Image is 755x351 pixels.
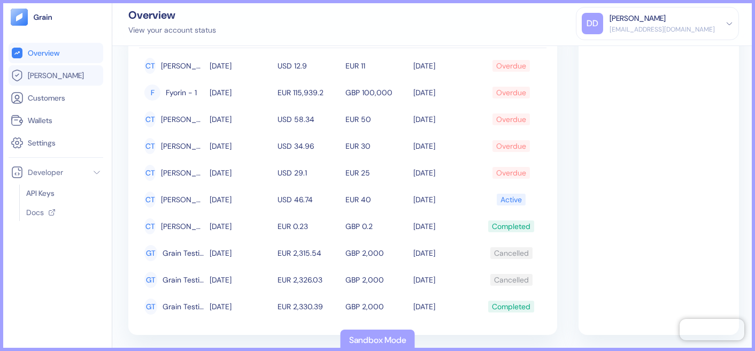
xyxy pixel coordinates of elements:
div: Completed [492,297,530,316]
img: logo [33,13,53,21]
span: Caroline Transfermate 2 [161,217,204,235]
td: [DATE] [207,293,275,320]
td: EUR 2,315.54 [275,240,343,266]
div: Overdue [496,110,526,128]
span: Caroline Transfermate 2 [161,110,204,128]
div: Cancelled [494,271,529,289]
td: [DATE] [207,240,275,266]
a: Settings [11,136,101,149]
td: GBP 2,000 [343,266,411,293]
td: USD 46.74 [275,186,343,213]
span: Grain Testing Co Ltd [163,244,204,262]
span: Caroline Transfermate 2 [161,57,204,75]
div: GT [144,272,157,288]
td: [DATE] [207,266,275,293]
div: Completed [492,217,530,235]
iframe: Chatra live chat [680,319,744,340]
td: [DATE] [411,293,479,320]
div: F [144,85,160,101]
td: EUR 30 [343,133,411,159]
td: [DATE] [411,266,479,293]
div: [PERSON_NAME] [610,13,666,24]
div: CT [144,192,156,208]
div: Overdue [496,83,526,102]
span: Caroline Transfermate 2 [161,137,204,155]
td: [DATE] [207,159,275,186]
span: Settings [28,138,56,148]
a: API Keys [26,188,97,199]
td: [DATE] [411,106,479,133]
span: Grain Testing Co Ltd [163,271,204,289]
a: Customers [11,91,101,104]
div: CT [144,58,156,74]
td: EUR 2,330.39 [275,293,343,320]
span: Customers [28,93,65,103]
td: [DATE] [207,186,275,213]
span: Docs [26,207,44,218]
td: USD 34.96 [275,133,343,159]
div: Cancelled [494,244,529,262]
td: [DATE] [207,133,275,159]
a: Docs [26,207,95,218]
div: CT [144,138,156,154]
td: [DATE] [207,52,275,79]
td: EUR 11 [343,52,411,79]
div: [EMAIL_ADDRESS][DOMAIN_NAME] [610,25,715,34]
span: Caroline Transfermate 2 [161,164,204,182]
span: Caroline Transfermate 2 [161,190,204,209]
div: Overview [128,10,216,20]
span: [PERSON_NAME] [28,70,84,81]
td: GBP 2,000 [343,240,411,266]
span: Overview [28,48,59,58]
td: [DATE] [207,106,275,133]
td: EUR 25 [343,159,411,186]
td: EUR 50 [343,106,411,133]
div: Sandbox Mode [349,334,406,347]
span: Grain Testing Co Ltd [163,297,204,316]
td: GBP 0.2 [343,213,411,240]
td: GBP 100,000 [343,79,411,106]
span: API Keys [26,188,55,199]
td: GBP 2,000 [343,293,411,320]
td: [DATE] [411,213,479,240]
div: Overdue [496,137,526,155]
td: [DATE] [411,159,479,186]
span: Wallets [28,115,52,126]
div: CT [144,218,156,234]
div: Overdue [496,164,526,182]
div: CT [144,111,156,127]
td: EUR 0.23 [275,213,343,240]
td: EUR 40 [343,186,411,213]
td: [DATE] [411,52,479,79]
span: Developer [28,167,63,178]
div: GT [144,299,157,315]
div: DD [582,13,603,34]
td: [DATE] [207,79,275,106]
td: EUR 115,939.2 [275,79,343,106]
td: [DATE] [411,133,479,159]
div: Overdue [496,57,526,75]
td: USD 58.34 [275,106,343,133]
td: [DATE] [411,186,479,213]
div: GT [144,245,157,261]
td: [DATE] [207,213,275,240]
td: USD 29.1 [275,159,343,186]
a: Overview [11,47,101,59]
td: EUR 2,326.03 [275,266,343,293]
a: Wallets [11,114,101,127]
div: View your account status [128,25,216,36]
img: logo-tablet-V2.svg [11,9,28,26]
td: [DATE] [411,79,479,106]
td: USD 12.9 [275,52,343,79]
span: Fyorin - 1 [166,83,197,102]
a: [PERSON_NAME] [11,69,101,82]
td: [DATE] [411,240,479,266]
div: Active [500,190,522,209]
div: CT [144,165,156,181]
